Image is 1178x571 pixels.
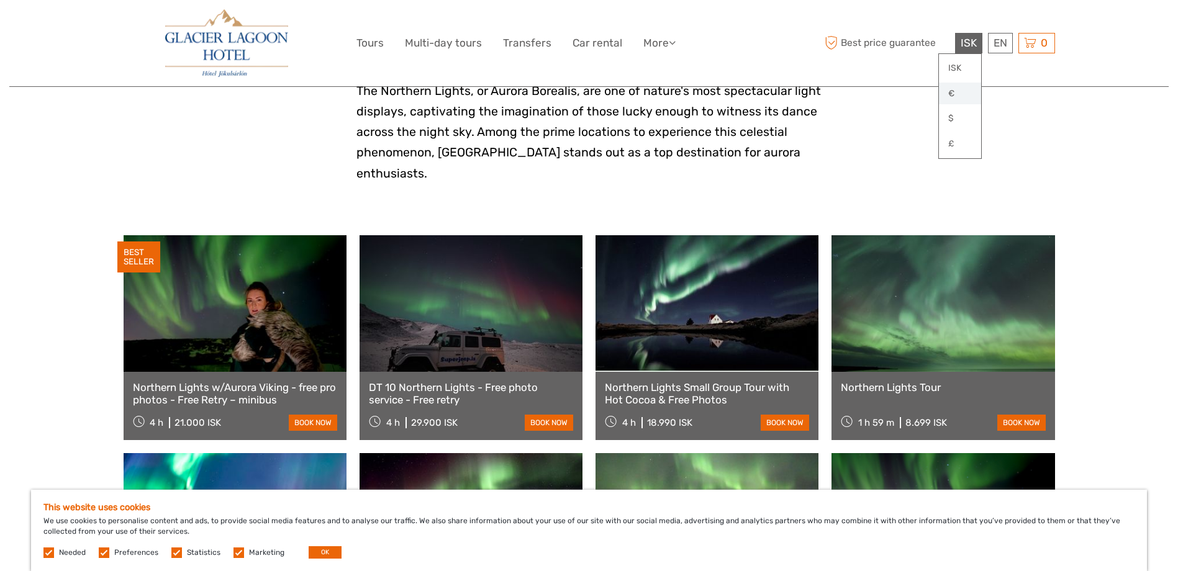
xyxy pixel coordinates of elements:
span: The Northern Lights, or Aurora Borealis, are one of nature's most spectacular light displays, cap... [356,84,821,181]
a: € [939,83,981,105]
a: book now [997,415,1046,431]
button: Open LiveChat chat widget [143,19,158,34]
a: Car rental [573,34,622,52]
a: book now [761,415,809,431]
div: BEST SELLER [117,241,160,272]
a: Northern Lights w/Aurora Viking - free pro photos - Free Retry – minibus [133,381,337,407]
div: 18.990 ISK [647,417,692,428]
div: 21.000 ISK [174,417,221,428]
div: 29.900 ISK [411,417,458,428]
label: Preferences [114,547,158,558]
span: Best price guarantee [822,33,952,53]
span: 4 h [622,417,636,428]
a: $ [939,107,981,130]
a: More [643,34,676,52]
div: 8.699 ISK [905,417,947,428]
div: We use cookies to personalise content and ads, to provide social media features and to analyse ou... [31,490,1147,571]
a: Tours [356,34,384,52]
a: book now [289,415,337,431]
button: OK [309,546,342,559]
a: ISK [939,57,981,79]
span: ISK [961,37,977,49]
label: Statistics [187,547,220,558]
h5: This website uses cookies [43,502,1135,513]
a: £ [939,133,981,155]
span: 1 h 59 m [858,417,894,428]
label: Needed [59,547,86,558]
a: Transfers [503,34,551,52]
p: We're away right now. Please check back later! [17,22,140,32]
a: Multi-day tours [405,34,482,52]
label: Marketing [249,547,284,558]
a: Northern Lights Small Group Tour with Hot Cocoa & Free Photos [605,381,809,407]
img: 2790-86ba44ba-e5e5-4a53-8ab7-28051417b7bc_logo_big.jpg [165,9,288,77]
span: 4 h [386,417,400,428]
span: 0 [1039,37,1049,49]
div: EN [988,33,1013,53]
a: Northern Lights Tour [841,381,1045,393]
a: DT 10 Northern Lights - Free photo service - Free retry [369,381,573,407]
a: book now [525,415,573,431]
span: 4 h [150,417,163,428]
